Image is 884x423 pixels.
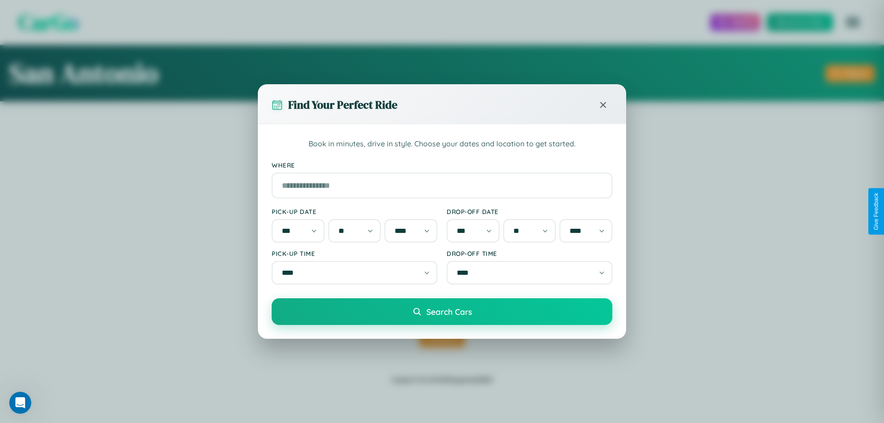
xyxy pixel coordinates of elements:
[447,249,612,257] label: Drop-off Time
[272,208,437,215] label: Pick-up Date
[272,298,612,325] button: Search Cars
[272,138,612,150] p: Book in minutes, drive in style. Choose your dates and location to get started.
[426,307,472,317] span: Search Cars
[272,249,437,257] label: Pick-up Time
[288,97,397,112] h3: Find Your Perfect Ride
[447,208,612,215] label: Drop-off Date
[272,161,612,169] label: Where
